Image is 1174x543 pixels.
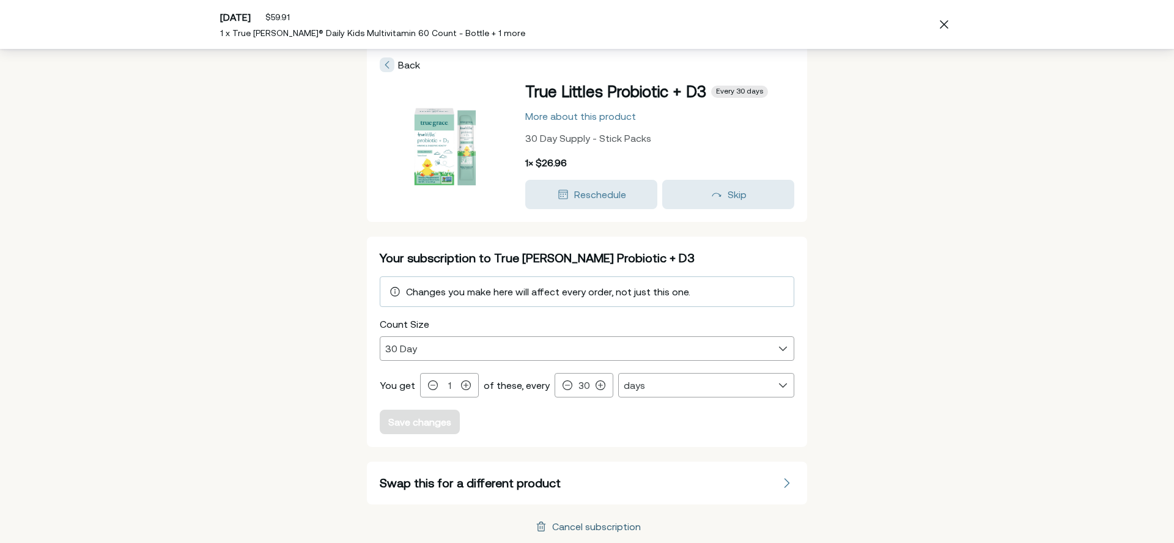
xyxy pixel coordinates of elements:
span: 30 Day Supply - Stick Packs [525,133,651,144]
div: Cancel subscription [552,522,641,531]
button: Save changes [380,410,460,434]
span: Changes you make here will affect every order, not just this one. [406,286,690,297]
span: $26.96 [536,157,567,168]
span: Back [380,57,420,72]
span: Skip [728,189,747,200]
span: Count Size [380,319,429,330]
span: 1 × [525,157,533,168]
span: Every 30 days [716,87,763,97]
div: More about this product [525,111,636,121]
span: Your subscription to True [PERSON_NAME] Probiotic + D3 [380,251,695,265]
span: Close [934,15,954,34]
span: True Littles Probiotic + D3 [525,83,706,100]
button: Reschedule [525,180,657,209]
span: Back [398,59,420,70]
span: [DATE] [220,12,251,23]
span: $59.91 [265,12,290,22]
img: True Littles Probiotic + D3 [384,84,506,207]
span: Cancel subscription [534,519,641,534]
div: Save changes [388,417,451,427]
span: 1 x True [PERSON_NAME]® Daily Kids Multivitamin 60 Count - Bottle + 1 more [220,28,525,38]
button: Skip [662,180,794,209]
input: 0 [575,380,593,391]
input: 0 [440,380,459,391]
span: You get [380,380,415,391]
span: Reschedule [574,189,626,200]
span: of these, every [484,380,550,391]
